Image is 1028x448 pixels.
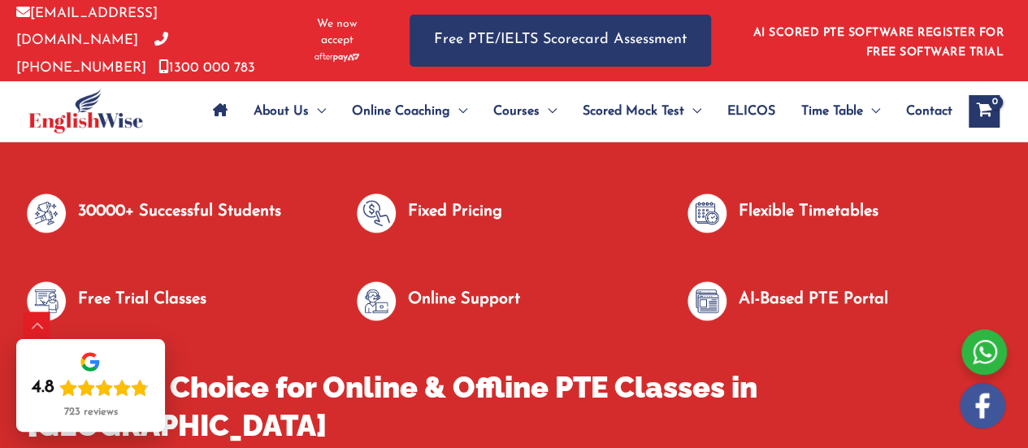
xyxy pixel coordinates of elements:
img: null [688,281,727,320]
div: 4.8 [32,376,54,399]
span: Menu Toggle [684,83,701,140]
a: [PHONE_NUMBER] [16,33,168,74]
span: We now accept [305,16,369,49]
span: Online Coaching [352,83,450,140]
img: null [688,194,727,233]
p: Free Trial Classes [78,286,206,313]
span: Time Table [801,83,863,140]
p: Fixed Pricing [408,198,502,225]
a: Online CoachingMenu Toggle [339,83,480,140]
img: null [357,281,396,320]
div: 723 reviews [63,406,117,419]
a: Scored Mock TestMenu Toggle [570,83,714,140]
span: Menu Toggle [450,83,467,140]
span: Menu Toggle [540,83,557,140]
a: About UsMenu Toggle [241,83,339,140]
span: Menu Toggle [309,83,326,140]
span: About Us [254,83,309,140]
a: View Shopping Cart, empty [969,95,1000,128]
h2: Your Best Choice for Online & Offline PTE Classes in [GEOGRAPHIC_DATA] [27,368,1002,445]
img: white-facebook.png [960,383,1005,428]
a: CoursesMenu Toggle [480,83,570,140]
p: 30000+ Successful Students [78,198,281,225]
img: Afterpay-Logo [314,53,359,62]
p: Flexible Timetables [739,198,878,225]
a: Time TableMenu Toggle [788,83,893,140]
div: Rating: 4.8 out of 5 [32,376,149,399]
a: ELICOS [714,83,788,140]
img: null [27,194,66,233]
a: 1300 000 783 [158,61,255,75]
a: AI SCORED PTE SOFTWARE REGISTER FOR FREE SOFTWARE TRIAL [753,27,1004,59]
img: null [357,194,396,233]
aside: Header Widget 1 [744,14,1012,67]
span: Menu Toggle [863,83,880,140]
img: cropped-ew-logo [28,89,143,133]
span: ELICOS [727,83,775,140]
a: Free PTE/IELTS Scorecard Assessment [410,15,711,66]
a: Contact [893,83,952,140]
nav: Site Navigation: Main Menu [200,83,952,140]
span: Courses [493,83,540,140]
p: AI-Based PTE Portal [739,286,888,313]
span: Contact [906,83,952,140]
p: Online Support [408,286,520,313]
span: Scored Mock Test [583,83,684,140]
a: [EMAIL_ADDRESS][DOMAIN_NAME] [16,7,158,47]
img: null [27,281,66,320]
